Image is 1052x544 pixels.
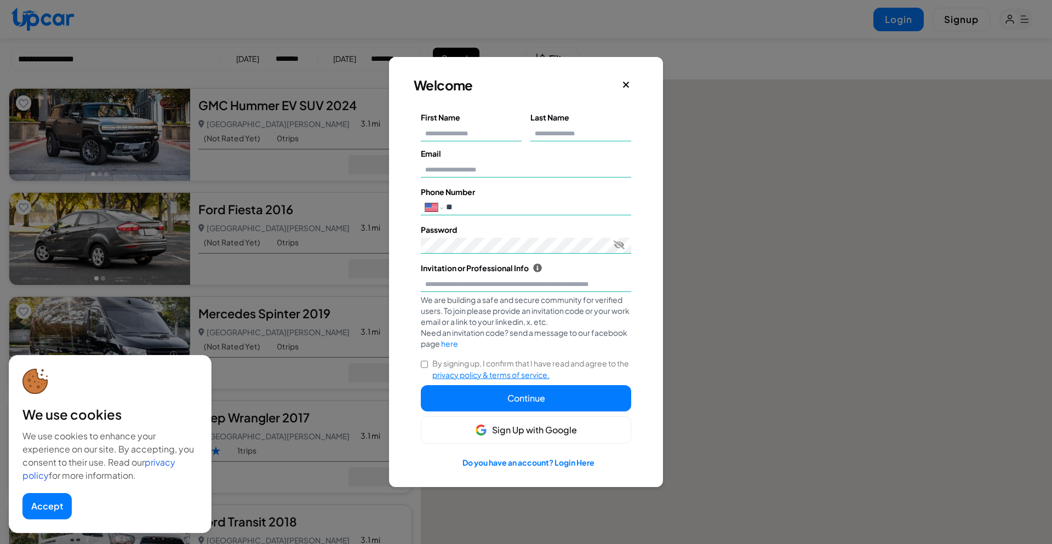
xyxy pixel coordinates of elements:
button: Sign Up with Google [421,416,631,444]
label: By signing up, I confirm that I have read and agree to the [432,358,631,381]
div: We use cookies [22,405,198,423]
span: privacy policy & terms of service. [432,370,550,380]
div: We use cookies to enhance your experience on our site. By accepting, you consent to their use. Re... [22,430,198,482]
img: cookie-icon.svg [22,369,48,394]
button: Toggle password visibility [614,239,625,250]
label: First Name [421,112,522,123]
label: Phone Number [421,186,631,198]
label: Invitation or Professional Info [421,262,631,274]
label: Last Name [530,112,631,123]
button: Continue [421,385,631,411]
h3: Welcome [414,76,594,94]
span: Sign Up with Google [492,423,577,437]
label: Password [421,224,631,236]
div: We are building a safe and secure community for verified users. To join please provide an invitat... [421,294,631,349]
button: Close [618,76,634,94]
img: Google Icon [476,425,487,436]
a: Do you have an account? Login Here [462,457,594,467]
label: Email [421,148,631,159]
button: Accept [22,493,72,519]
a: here [441,339,458,348]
